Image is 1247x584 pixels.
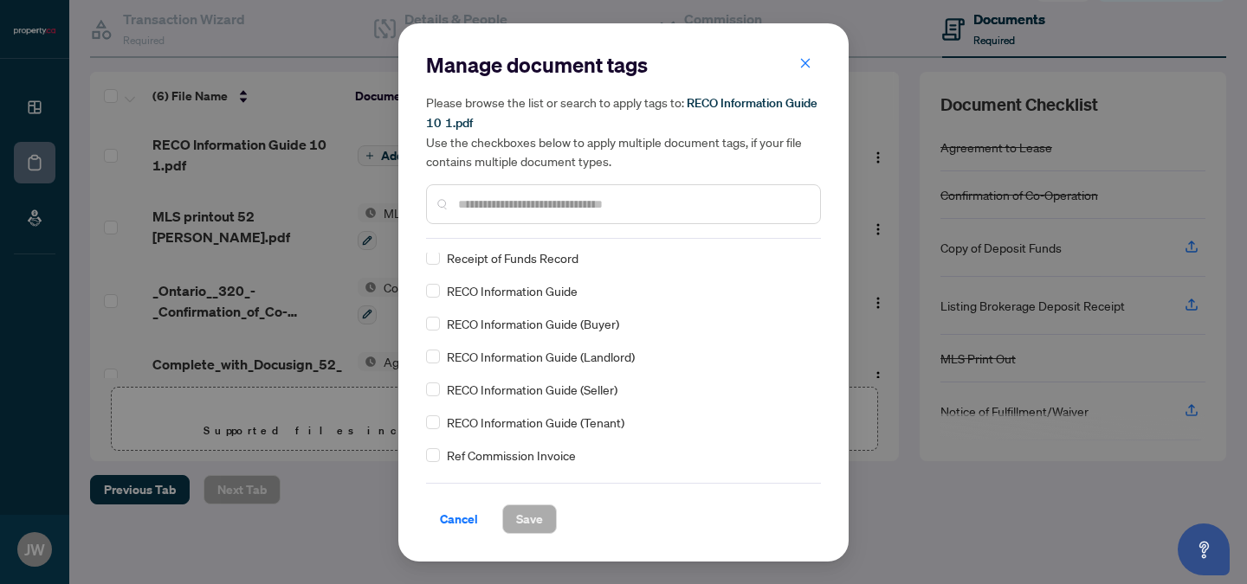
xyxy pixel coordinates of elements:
span: RECO Information Guide (Seller) [447,380,617,399]
button: Open asap [1178,523,1230,575]
h5: Please browse the list or search to apply tags to: Use the checkboxes below to apply multiple doc... [426,93,821,170]
button: Cancel [426,504,492,534]
span: Cancel [440,505,478,533]
span: RECO Information Guide [447,281,578,300]
span: RECO Information Guide 10 1.pdf [426,95,817,131]
span: RECO Information Guide (Tenant) [447,413,624,432]
span: RECO Information Guide (Landlord) [447,347,635,366]
span: Receipt of Funds Record [447,248,578,267]
span: Ref Commission Invoice [447,446,576,465]
span: RECO Information Guide (Buyer) [447,314,619,333]
button: Save [502,504,557,534]
span: close [799,57,811,69]
h2: Manage document tags [426,51,821,79]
